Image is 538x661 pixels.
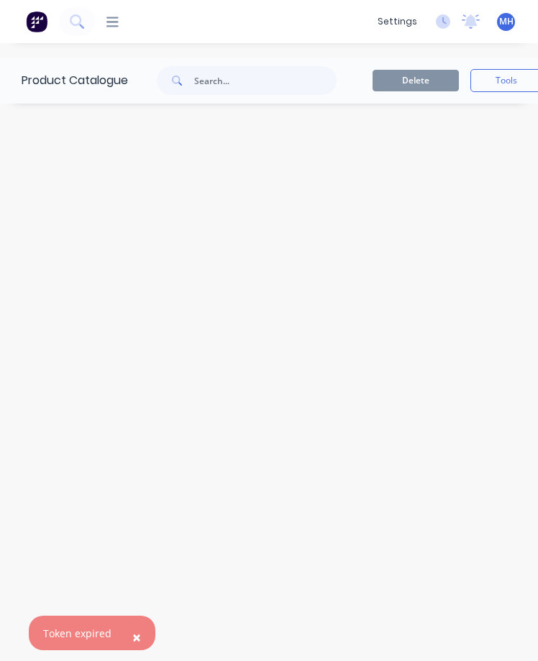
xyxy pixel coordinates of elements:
[499,15,514,28] span: MH
[370,11,424,32] div: settings
[43,626,111,641] div: Token expired
[194,66,337,95] input: Search...
[132,627,141,647] span: ×
[26,11,47,32] img: Factory
[118,620,155,655] button: Close
[373,70,459,91] button: Delete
